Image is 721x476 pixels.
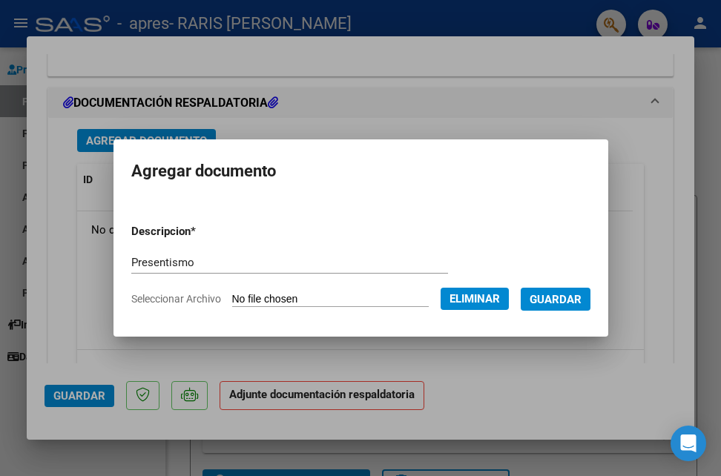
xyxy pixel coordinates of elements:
span: Seleccionar Archivo [131,293,221,305]
span: Guardar [530,293,582,306]
p: Descripcion [131,223,269,240]
button: Eliminar [441,288,509,310]
span: Eliminar [450,292,500,305]
h2: Agregar documento [131,157,590,185]
div: Open Intercom Messenger [671,426,706,461]
button: Guardar [521,288,590,311]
